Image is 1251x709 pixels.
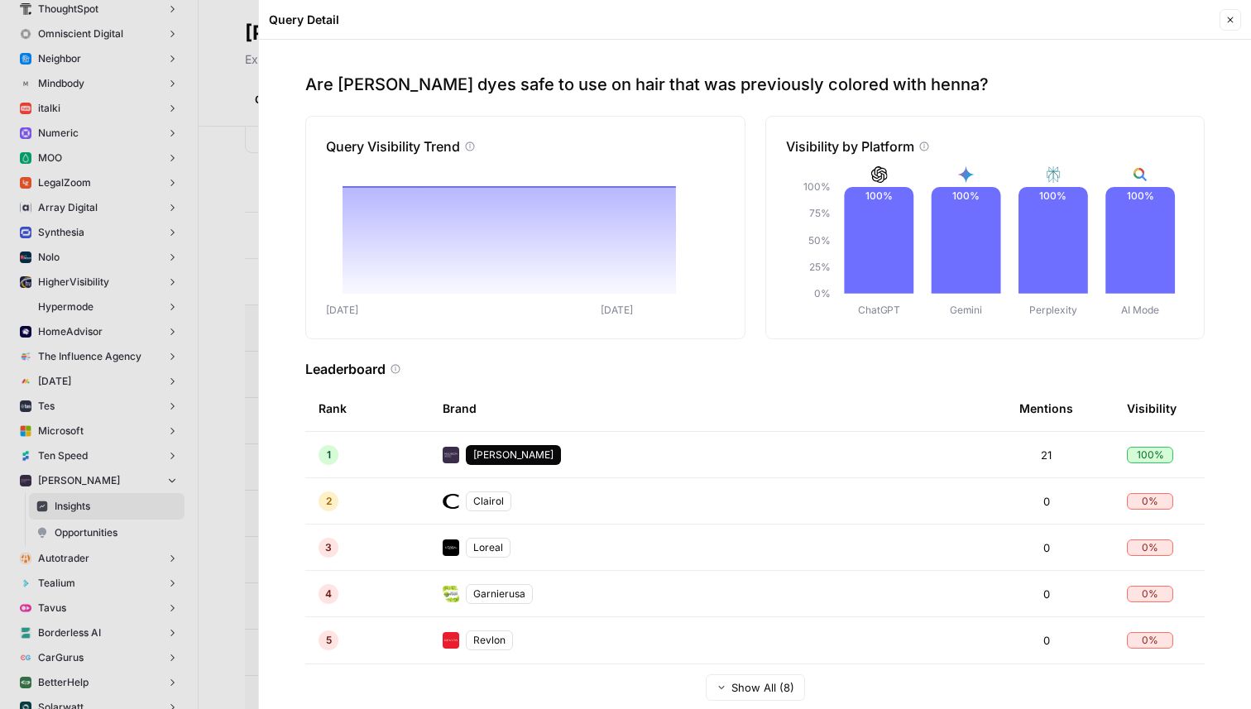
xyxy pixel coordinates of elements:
span: 0 % [1142,540,1158,555]
text: 100% [865,189,892,202]
button: Show All (8) [706,674,805,701]
tspan: 0% [813,287,830,299]
div: Revlon [466,630,513,650]
span: Show All (8) [731,679,794,696]
div: Brand [443,386,993,431]
tspan: ChatGPT [857,304,900,316]
div: Clairol [466,491,511,511]
div: Mentions [1019,386,1073,431]
img: 5harg0kfbp9lou0t3ar0m18c4z2s [443,632,459,649]
span: 0 % [1142,494,1158,509]
span: 0 [1043,539,1050,556]
span: 0 [1043,632,1050,649]
tspan: 50% [808,234,830,247]
span: 0 [1043,493,1050,510]
div: [PERSON_NAME] [466,445,561,465]
tspan: 100% [803,180,830,193]
text: 100% [1039,189,1066,202]
div: Visibility [1127,386,1177,431]
span: 0 % [1142,587,1158,601]
tspan: [DATE] [601,304,633,316]
div: Query Detail [269,12,1215,28]
span: 100 % [1137,448,1164,462]
h3: Leaderboard [305,359,386,379]
span: 5 [326,633,332,648]
div: Rank [319,386,347,431]
img: sahsj65jrz4xabo78bl3teu32vn9 [443,586,459,602]
tspan: [DATE] [326,304,358,316]
img: bar3r3g8cno3fv90okldbspysqso [443,447,459,463]
p: Visibility by Platform [786,137,914,156]
p: Are [PERSON_NAME] dyes safe to use on hair that was previously colored with henna? [305,73,1205,96]
span: 2 [326,494,332,509]
div: Loreal [466,538,510,558]
tspan: AI Mode [1121,304,1159,316]
text: 100% [952,189,980,202]
div: Garnierusa [466,584,533,604]
text: 100% [1127,189,1154,202]
tspan: Gemini [950,304,982,316]
span: 4 [325,587,332,601]
tspan: Perplexity [1029,304,1077,316]
span: 0 [1043,586,1050,602]
span: 0 % [1142,633,1158,648]
img: b5afpsnbev01prmfhmszwcteulil [443,493,459,510]
tspan: 75% [808,208,830,220]
span: 3 [325,540,332,555]
span: 21 [1041,447,1052,463]
p: Query Visibility Trend [326,137,460,156]
img: j6br1uw2lqqxtisty5e88rlhxeed [443,539,459,556]
tspan: 25% [808,261,830,273]
span: 1 [327,448,331,462]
